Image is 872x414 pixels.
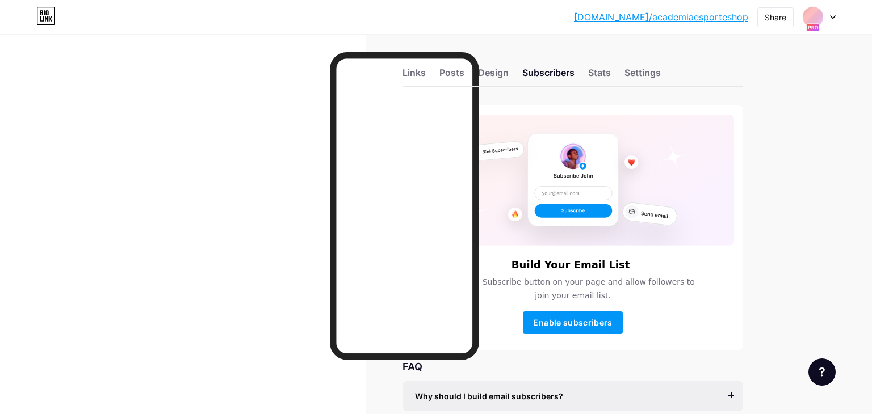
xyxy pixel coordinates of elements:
div: Settings [624,66,661,86]
span: Enable subscribers [533,318,612,327]
button: Enable subscribers [523,311,623,334]
div: Links [403,66,426,86]
div: Design [478,66,509,86]
span: Show a Subscribe button on your page and allow followers to join your email list. [444,275,702,302]
div: Posts [439,66,464,86]
div: Stats [588,66,611,86]
h6: Build Your Email List [512,259,630,271]
a: [DOMAIN_NAME]/academiaesporteshop [574,10,748,24]
span: Why should I build email subscribers? [415,390,563,402]
div: Share [765,11,786,23]
div: Subscribers [522,66,575,86]
div: FAQ [403,359,743,374]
